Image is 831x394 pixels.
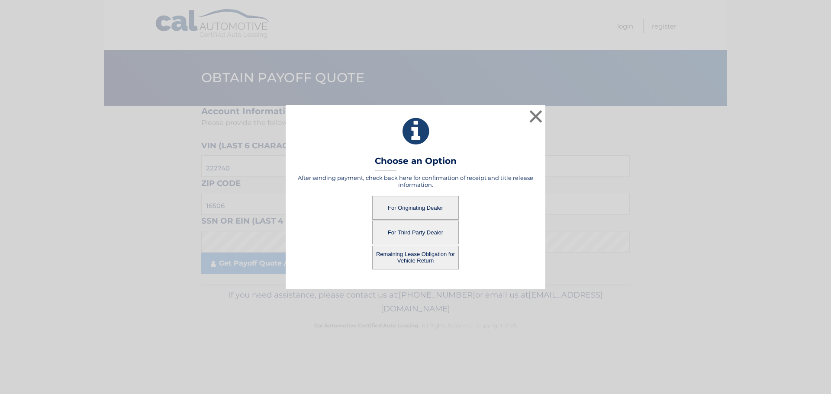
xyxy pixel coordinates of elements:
button: For Third Party Dealer [372,221,459,244]
button: Remaining Lease Obligation for Vehicle Return [372,246,459,269]
button: × [527,108,544,125]
h5: After sending payment, check back here for confirmation of receipt and title release information. [296,174,535,188]
button: For Originating Dealer [372,196,459,220]
h3: Choose an Option [375,156,457,171]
